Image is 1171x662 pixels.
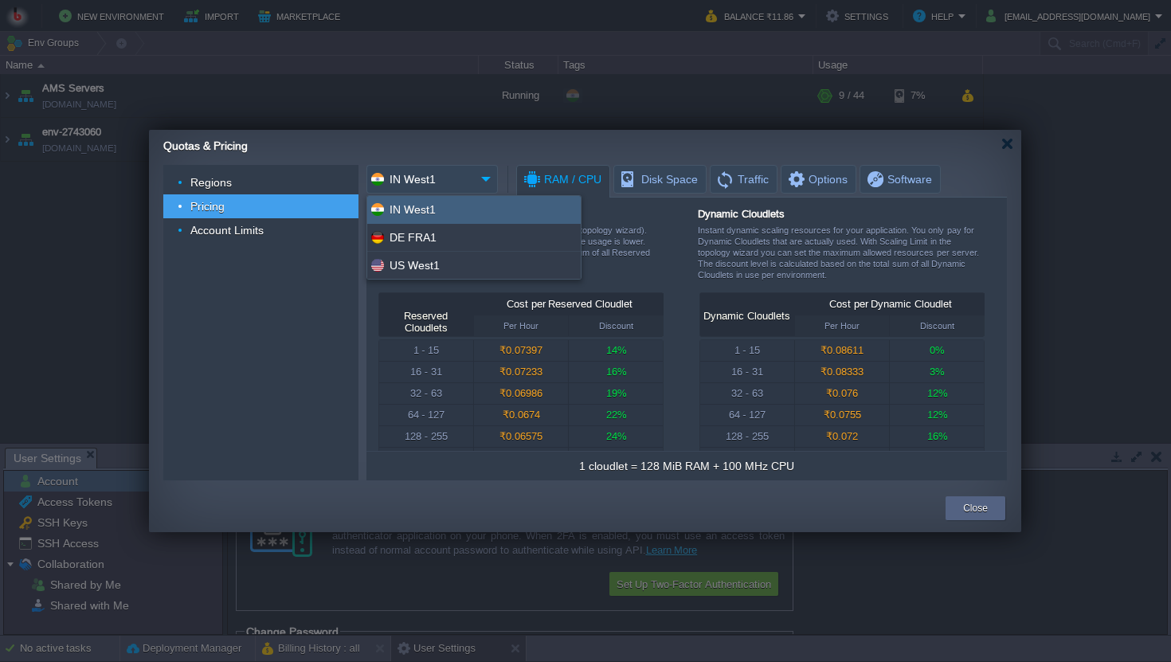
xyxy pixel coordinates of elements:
[25,25,38,38] img: logo_orange.svg
[703,310,790,322] div: Dynamic Cloudlets
[569,340,664,361] div: 14%
[700,383,794,404] div: 32 - 63
[382,310,469,334] div: Reserved Cloudlets
[569,426,664,447] div: 24%
[367,252,581,279] div: US West1
[475,293,664,315] div: Cost per Reserved Cloudlet
[698,208,985,220] div: Dynamic Cloudlets
[522,166,601,194] span: RAM / CPU
[379,383,473,404] div: 32 - 63
[474,340,568,361] div: ₹0.07397
[795,315,889,336] div: Per Hour
[25,41,38,54] img: website_grey.svg
[379,340,473,361] div: 1 - 15
[474,405,568,425] div: ₹0.0674
[367,196,581,224] div: IN West1
[379,426,473,447] div: 128 - 255
[41,41,175,54] div: Domain: [DOMAIN_NAME]
[569,383,664,404] div: 19%
[189,175,234,190] a: Regions
[795,383,889,404] div: ₹0.076
[700,448,794,468] div: 256 - ∞
[474,362,568,382] div: ₹0.07233
[569,448,664,468] div: 28%
[963,500,988,516] button: Close
[367,224,581,252] div: DE FRA1
[796,293,985,315] div: Cost per Dynamic Cloudlet
[569,315,664,336] div: Discount
[619,166,698,193] span: Disk Space
[379,405,473,425] div: 64 - 127
[379,448,473,468] div: 256 - ∞
[890,383,985,404] div: 12%
[474,383,568,404] div: ₹0.06986
[890,405,985,425] div: 12%
[176,94,268,104] div: Keywords by Traffic
[43,92,56,105] img: tab_domain_overview_orange.svg
[61,94,143,104] div: Domain Overview
[474,426,568,447] div: ₹0.06575
[189,199,227,213] a: Pricing
[700,362,794,382] div: 16 - 31
[890,448,985,468] div: 19%
[379,362,473,382] div: 16 - 31
[795,340,889,361] div: ₹0.08611
[795,426,889,447] div: ₹0.072
[715,166,769,193] span: Traffic
[795,405,889,425] div: ₹0.0755
[700,426,794,447] div: 128 - 255
[795,362,889,382] div: ₹0.08333
[189,223,266,237] a: Account Limits
[890,362,985,382] div: 3%
[474,448,568,468] div: ₹0.06164
[579,458,793,474] div: 1 cloudlet = 128 MiB RAM + 100 MHz CPU
[159,92,171,105] img: tab_keywords_by_traffic_grey.svg
[700,340,794,361] div: 1 - 15
[45,25,78,38] div: v 4.0.25
[163,139,248,152] span: Quotas & Pricing
[786,166,848,193] span: Options
[795,448,889,468] div: ₹0.07
[569,405,664,425] div: 22%
[890,426,985,447] div: 16%
[569,362,664,382] div: 16%
[865,166,932,193] span: Software
[700,405,794,425] div: 64 - 127
[698,225,985,292] div: Instant dynamic scaling resources for your application. You only pay for Dynamic Cloudlets that a...
[890,315,985,336] div: Discount
[890,340,985,361] div: 0%
[474,315,568,336] div: Per Hour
